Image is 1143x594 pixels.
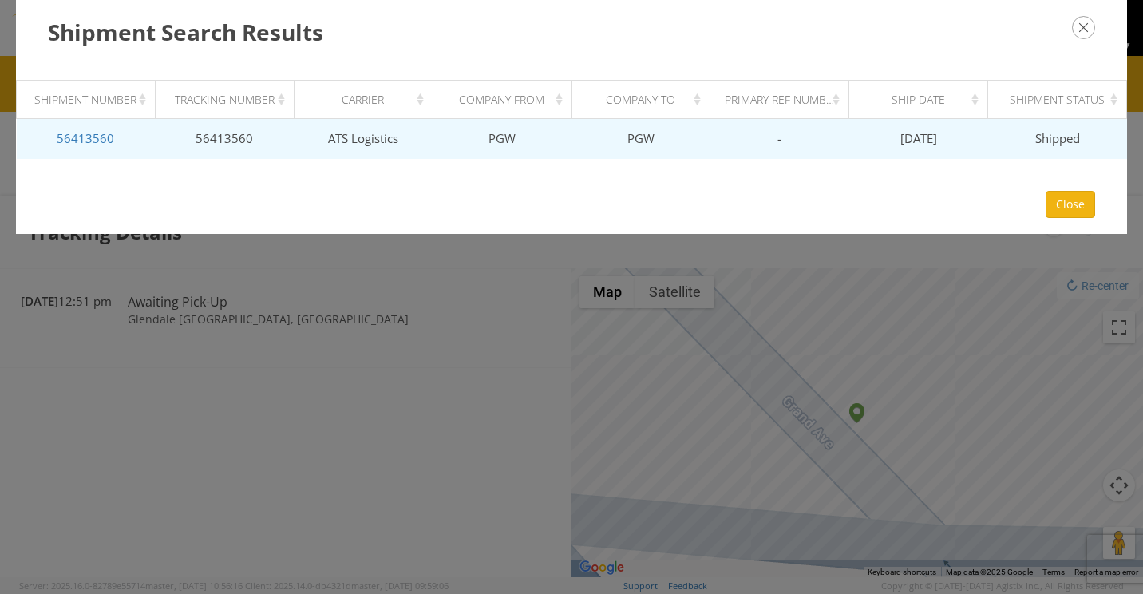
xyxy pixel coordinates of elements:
div: Primary Ref Number [725,92,844,108]
td: ATS Logistics [294,119,433,159]
div: Company From [447,92,566,108]
td: PGW [571,119,710,159]
div: Carrier [308,92,427,108]
div: Company To [586,92,705,108]
div: Shipment Status [1003,92,1121,108]
button: Close [1046,191,1095,218]
td: PGW [433,119,571,159]
div: Ship Date [864,92,983,108]
div: Shipment Number [31,92,150,108]
span: Shipped [1035,130,1080,146]
td: 56413560 [155,119,294,159]
td: - [710,119,849,159]
a: 56413560 [57,130,114,146]
span: [DATE] [900,130,937,146]
div: Tracking Number [169,92,288,108]
h3: Shipment Search Results [48,16,1095,48]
